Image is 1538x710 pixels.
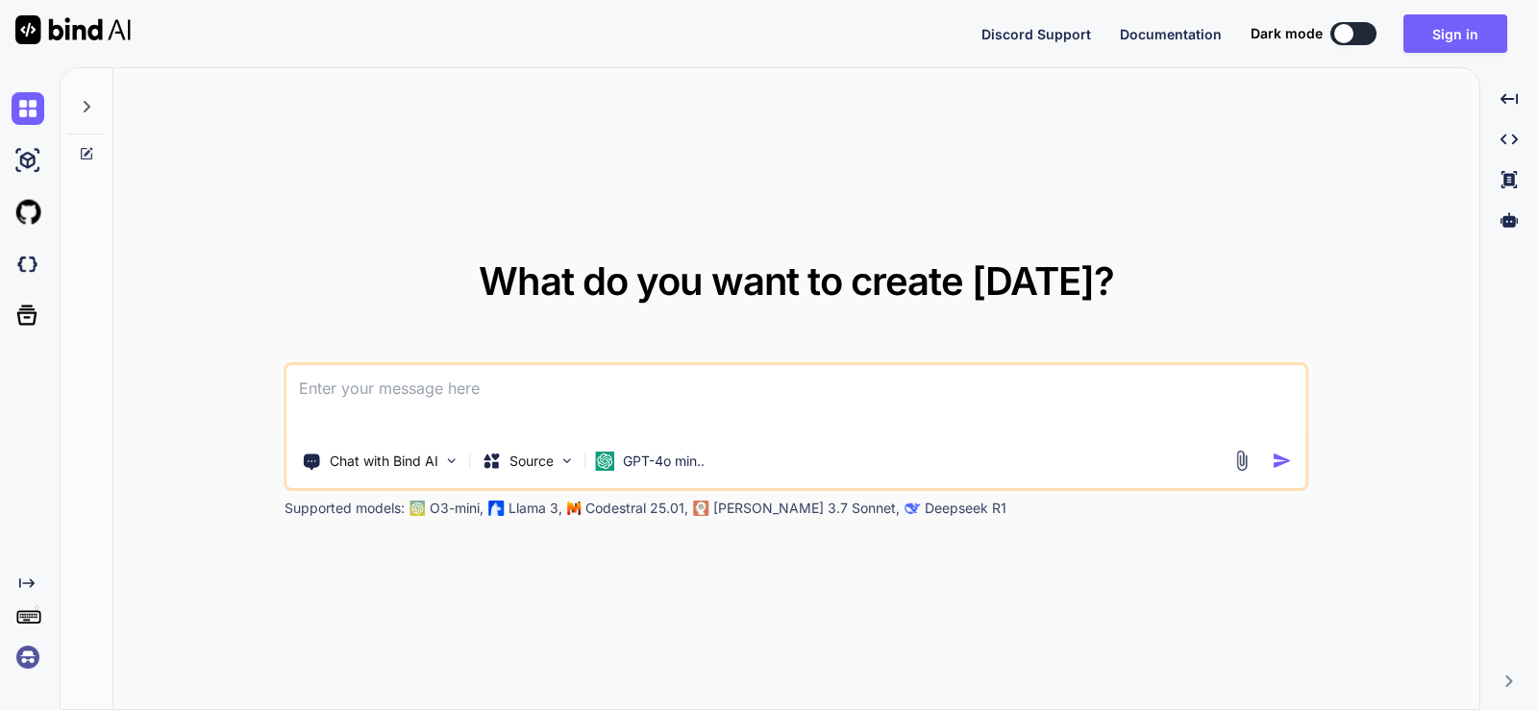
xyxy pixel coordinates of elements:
p: O3-mini, [430,499,484,518]
img: chat [12,92,44,125]
span: What do you want to create [DATE]? [479,257,1114,305]
button: Sign in [1403,14,1507,53]
p: Deepseek R1 [925,499,1006,518]
img: claude [905,501,921,516]
p: Source [509,452,554,471]
img: githubLight [12,196,44,229]
img: Llama2 [489,501,505,516]
img: Pick Tools [444,453,460,469]
p: Supported models: [285,499,405,518]
p: Llama 3, [509,499,562,518]
img: darkCloudIdeIcon [12,248,44,281]
img: ai-studio [12,144,44,177]
span: Discord Support [981,26,1091,42]
img: GPT-4o mini [596,452,615,471]
img: claude [694,501,709,516]
img: icon [1272,451,1292,471]
img: GPT-4 [410,501,426,516]
img: Pick Models [559,453,576,469]
button: Documentation [1120,24,1222,44]
span: Documentation [1120,26,1222,42]
img: attachment [1230,450,1253,472]
p: GPT-4o min.. [623,452,705,471]
p: Chat with Bind AI [330,452,438,471]
span: Dark mode [1251,24,1323,43]
p: Codestral 25.01, [585,499,688,518]
img: Bind AI [15,15,131,44]
img: Mistral-AI [568,502,582,515]
button: Discord Support [981,24,1091,44]
img: signin [12,641,44,673]
p: [PERSON_NAME] 3.7 Sonnet, [713,499,900,518]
